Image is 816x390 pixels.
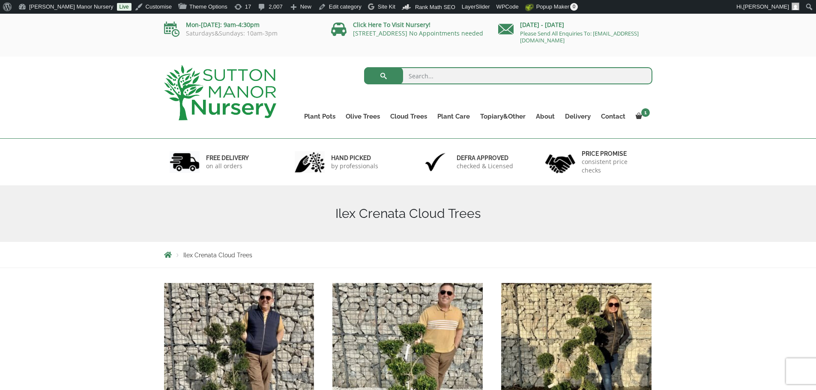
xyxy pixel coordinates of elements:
[531,110,560,122] a: About
[353,21,430,29] a: Click Here To Visit Nursery!
[164,20,318,30] p: Mon-[DATE]: 9am-4:30pm
[206,162,249,170] p: on all orders
[420,151,450,173] img: 3.jpg
[432,110,475,122] a: Plant Care
[164,206,652,221] h1: Ilex Crenata Cloud Trees
[570,3,578,11] span: 0
[183,252,252,259] span: Ilex Crenata Cloud Trees
[164,65,276,120] img: logo
[520,30,639,44] a: Please Send All Enquiries To: [EMAIL_ADDRESS][DOMAIN_NAME]
[378,3,395,10] span: Site Kit
[457,154,513,162] h6: Defra approved
[631,110,652,122] a: 1
[170,151,200,173] img: 1.jpg
[331,154,378,162] h6: hand picked
[341,110,385,122] a: Olive Trees
[385,110,432,122] a: Cloud Trees
[164,251,652,258] nav: Breadcrumbs
[353,29,483,37] a: [STREET_ADDRESS] No Appointments needed
[545,149,575,175] img: 4.jpg
[641,108,650,117] span: 1
[295,151,325,173] img: 2.jpg
[331,162,378,170] p: by professionals
[743,3,789,10] span: [PERSON_NAME]
[206,154,249,162] h6: FREE DELIVERY
[364,67,652,84] input: Search...
[498,20,652,30] p: [DATE] - [DATE]
[560,110,596,122] a: Delivery
[582,158,647,175] p: consistent price checks
[457,162,513,170] p: checked & Licensed
[415,4,455,10] span: Rank Math SEO
[299,110,341,122] a: Plant Pots
[596,110,631,122] a: Contact
[582,150,647,158] h6: Price promise
[164,30,318,37] p: Saturdays&Sundays: 10am-3pm
[475,110,531,122] a: Topiary&Other
[117,3,132,11] a: Live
